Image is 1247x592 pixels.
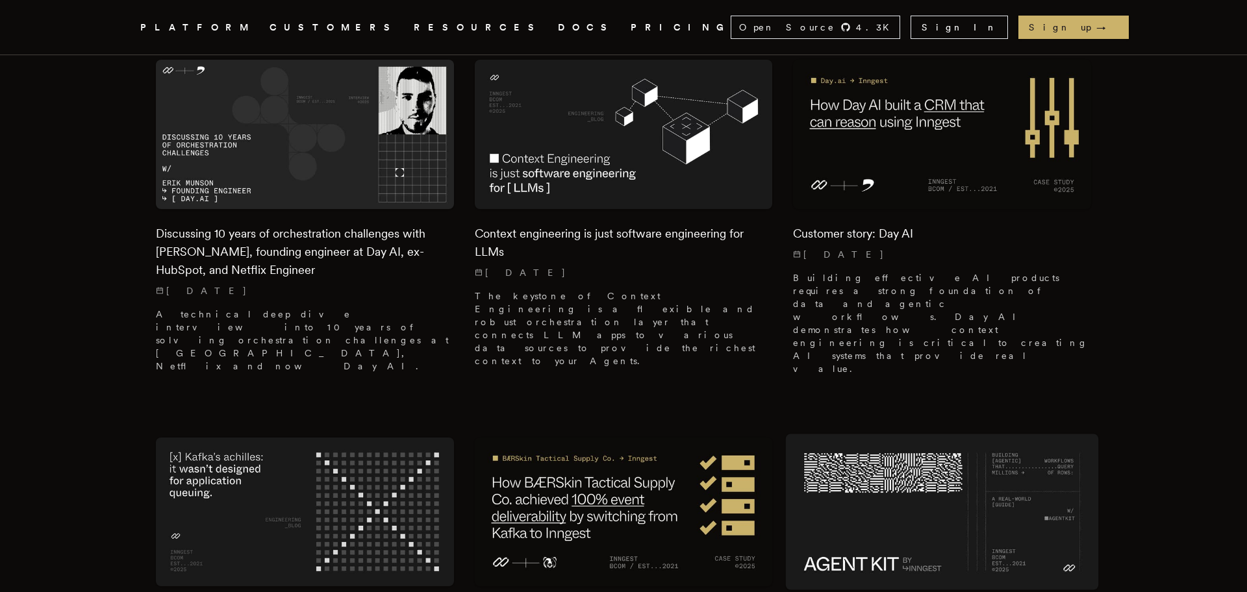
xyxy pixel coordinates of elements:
a: CUSTOMERS [270,19,398,36]
h2: Discussing 10 years of orchestration challenges with [PERSON_NAME], founding engineer at Day AI, ... [156,225,454,279]
img: Featured image for Kafka's Achilles, it wasn't designed for application queuing blog post [156,438,454,586]
p: [DATE] [793,248,1091,261]
a: Sign In [911,16,1008,39]
span: → [1096,21,1118,34]
a: Featured image for Customer story: Day AI blog postCustomer story: Day AI[DATE] Building effectiv... [793,60,1091,385]
span: 4.3 K [856,21,897,34]
a: DOCS [558,19,615,36]
img: Featured image for Customer story: Day AI blog post [793,60,1091,208]
p: [DATE] [475,266,773,279]
span: Open Source [739,21,835,34]
h2: Customer story: Day AI [793,225,1091,243]
p: [DATE] [156,284,454,297]
img: Featured image for Customer story: BÆRSkin Tactical Supply Co. blog post [475,438,773,586]
a: PRICING [631,19,731,36]
h2: Context engineering is just software engineering for LLMs [475,225,773,261]
p: Building effective AI products requires a strong foundation of data and agentic workflows. Day AI... [793,271,1091,375]
button: PLATFORM [140,19,254,36]
button: RESOURCES [414,19,542,36]
img: Featured image for Context engineering is just software engineering for LLMs blog post [475,60,773,208]
img: Featured image for Building Agentic Workflows That Query Millions of Rows: A Real-World Guide wit... [786,434,1099,590]
a: Sign up [1018,16,1129,39]
p: The keystone of Context Engineering is a flexible and robust orchestration layer that connects LL... [475,290,773,367]
a: Featured image for Discussing 10 years of orchestration challenges with Erik Munson, founding eng... [156,60,454,382]
a: Featured image for Context engineering is just software engineering for LLMs blog postContext eng... [475,60,773,377]
img: Featured image for Discussing 10 years of orchestration challenges with Erik Munson, founding eng... [156,60,454,208]
p: A technical deep dive interview into 10 years of solving orchestration challenges at [GEOGRAPHIC_... [156,308,454,373]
